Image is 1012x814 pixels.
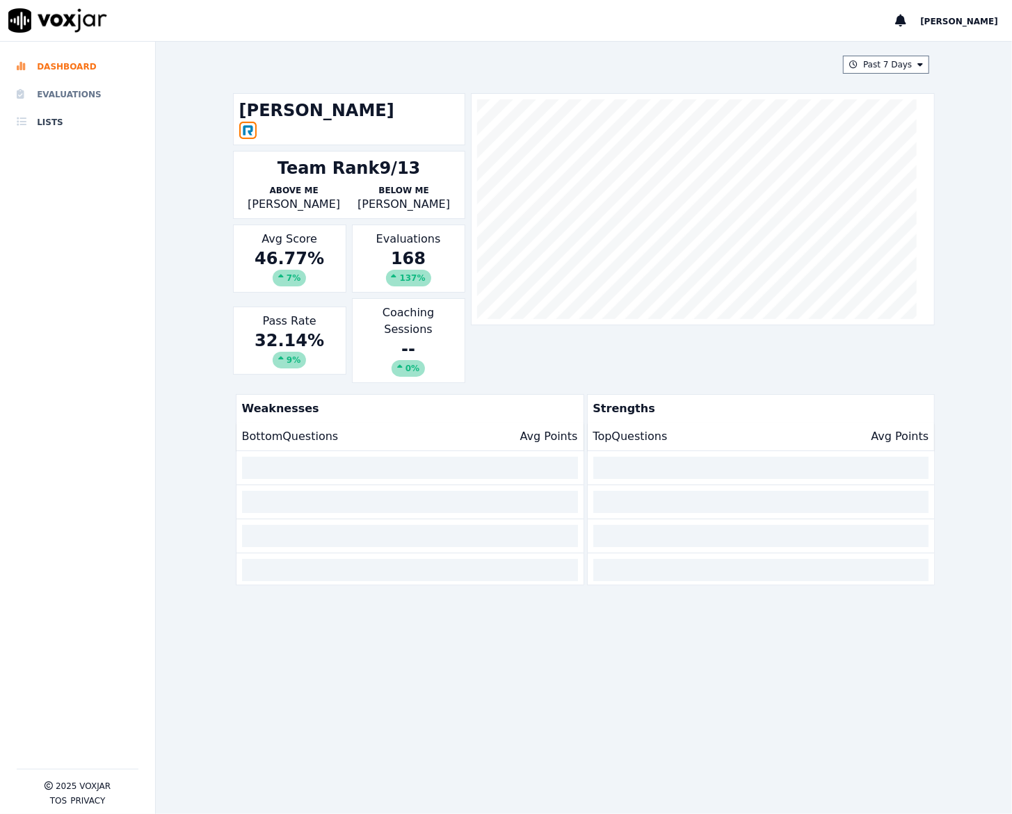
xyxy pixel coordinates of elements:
[392,360,425,377] div: 0%
[50,795,67,806] button: TOS
[920,13,1012,29] button: [PERSON_NAME]
[920,17,998,26] span: [PERSON_NAME]
[520,428,578,445] p: Avg Points
[352,298,465,383] div: Coaching Sessions
[352,225,465,293] div: Evaluations
[358,338,459,377] div: --
[872,428,929,445] p: Avg Points
[843,56,929,74] button: Past 7 Days
[239,185,349,196] p: Above Me
[239,99,459,122] h1: [PERSON_NAME]
[278,157,421,179] div: Team Rank 9/13
[358,247,459,286] div: 168
[273,352,306,368] div: 9 %
[233,307,346,375] div: Pass Rate
[8,8,107,33] img: voxjar logo
[349,185,459,196] p: Below Me
[239,122,257,139] img: RINGCENTRAL_OFFICE_icon
[56,781,111,792] p: 2025 Voxjar
[70,795,105,806] button: Privacy
[593,428,668,445] p: Top Questions
[17,108,138,136] a: Lists
[273,270,306,286] div: 7 %
[17,53,138,81] a: Dashboard
[233,225,346,293] div: Avg Score
[239,247,340,286] div: 46.77 %
[242,428,339,445] p: Bottom Questions
[236,395,578,423] p: Weaknesses
[17,81,138,108] a: Evaluations
[588,395,929,423] p: Strengths
[386,270,431,286] div: 137 %
[239,196,349,213] p: [PERSON_NAME]
[239,329,340,368] div: 32.14 %
[349,196,459,213] p: [PERSON_NAME]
